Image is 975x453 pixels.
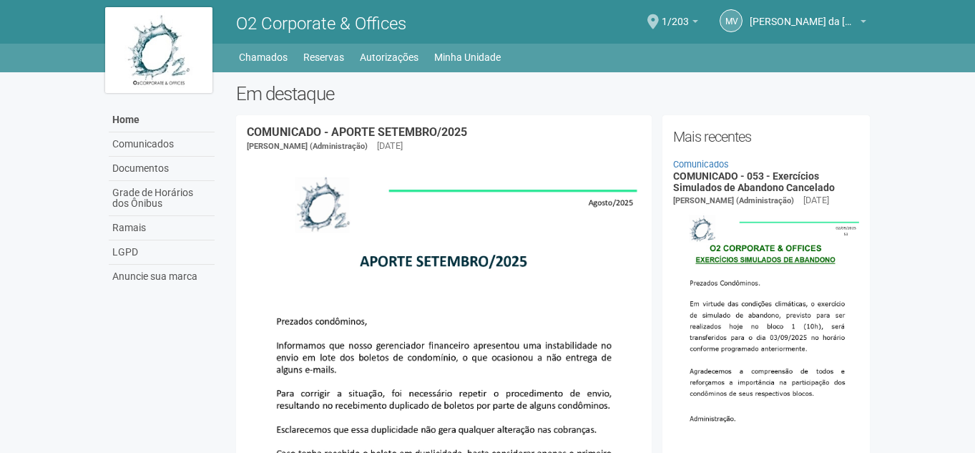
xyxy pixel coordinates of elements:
span: [PERSON_NAME] (Administração) [673,196,794,205]
a: Chamados [239,47,288,67]
a: MV [720,9,743,32]
a: Autorizações [360,47,418,67]
span: [PERSON_NAME] (Administração) [247,142,368,151]
a: Anuncie sua marca [109,265,215,288]
h2: Mais recentes [673,126,860,147]
a: Documentos [109,157,215,181]
a: 1/203 [662,18,698,29]
a: COMUNICADO - 053 - Exercícios Simulados de Abandono Cancelado [673,170,835,193]
h2: Em destaque [236,83,871,104]
img: logo.jpg [105,7,212,93]
a: COMUNICADO - APORTE SETEMBRO/2025 [247,125,467,139]
a: Minha Unidade [434,47,501,67]
span: Marcus Vinicius da Silveira Costa [750,2,857,27]
a: Home [109,108,215,132]
a: Comunicados [673,159,729,170]
a: Reservas [303,47,344,67]
a: Grade de Horários dos Ônibus [109,181,215,216]
span: O2 Corporate & Offices [236,14,406,34]
div: [DATE] [377,140,403,152]
a: LGPD [109,240,215,265]
span: 1/203 [662,2,689,27]
a: Ramais [109,216,215,240]
a: [PERSON_NAME] da [PERSON_NAME] [750,18,866,29]
div: [DATE] [803,194,829,207]
a: Comunicados [109,132,215,157]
